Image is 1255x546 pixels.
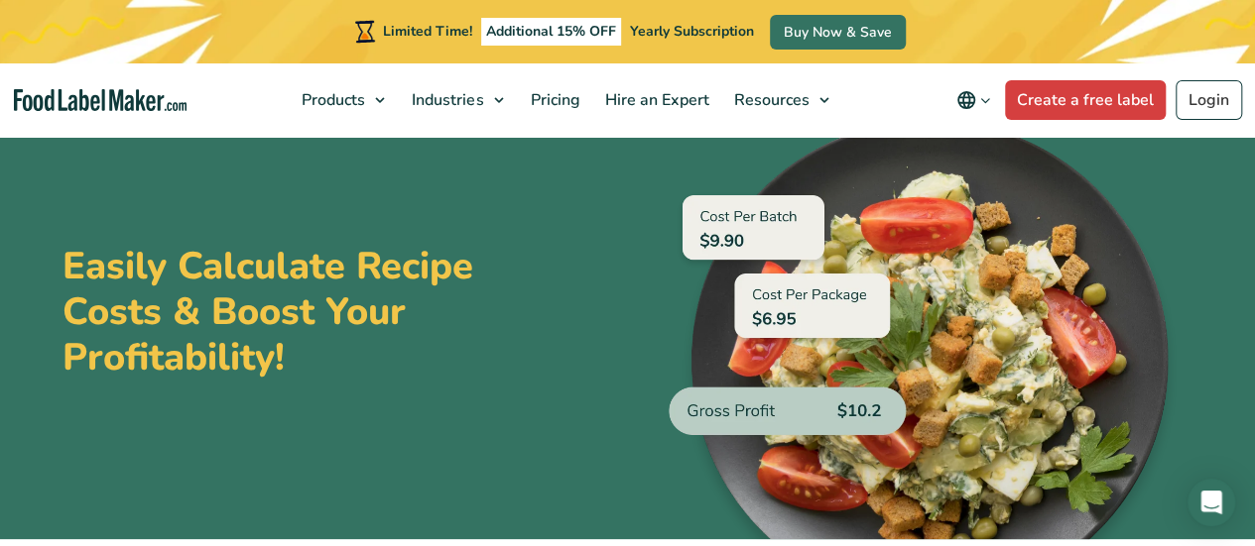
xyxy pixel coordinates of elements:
[1188,479,1235,526] div: Open Intercom Messenger
[383,22,472,41] span: Limited Time!
[592,63,716,137] a: Hire an Expert
[598,89,710,111] span: Hire an Expert
[63,244,519,380] h1: Easily Calculate Recipe Costs & Boost Your Profitability!
[727,89,811,111] span: Resources
[524,89,581,111] span: Pricing
[296,89,367,111] span: Products
[1005,80,1166,120] a: Create a free label
[481,18,621,46] span: Additional 15% OFF
[1176,80,1242,120] a: Login
[721,63,838,137] a: Resources
[14,89,188,112] a: Food Label Maker homepage
[630,22,754,41] span: Yearly Subscription
[942,80,1005,120] button: Change language
[400,63,513,137] a: Industries
[518,63,587,137] a: Pricing
[770,15,906,50] a: Buy Now & Save
[406,89,485,111] span: Industries
[290,63,395,137] a: Products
